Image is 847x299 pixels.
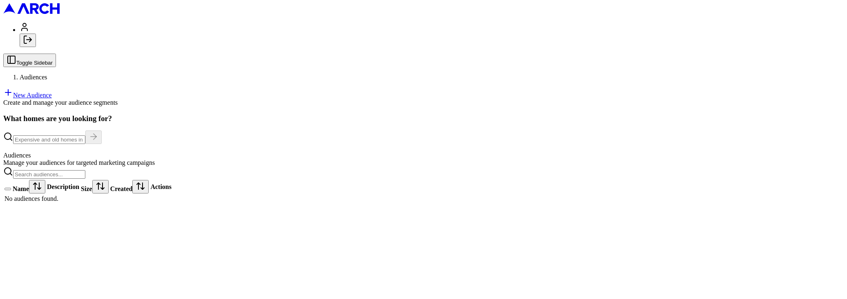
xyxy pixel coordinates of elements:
[20,34,36,47] button: Log out
[3,74,844,81] nav: breadcrumb
[47,180,80,194] th: Description
[3,92,52,99] a: New Audience
[3,114,844,123] h3: What homes are you looking for?
[13,180,45,193] div: Name
[13,170,85,179] input: Search audiences...
[81,180,109,193] div: Size
[13,135,85,144] input: Expensive and old homes in greater SF Bay Area
[3,152,844,159] div: Audiences
[3,159,844,166] div: Manage your audiences for targeted marketing campaigns
[4,195,172,203] td: No audiences found.
[20,74,47,81] span: Audiences
[16,60,53,66] span: Toggle Sidebar
[3,99,844,106] div: Create and manage your audience segments
[110,180,149,193] div: Created
[150,180,172,194] th: Actions
[3,54,56,67] button: Toggle Sidebar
